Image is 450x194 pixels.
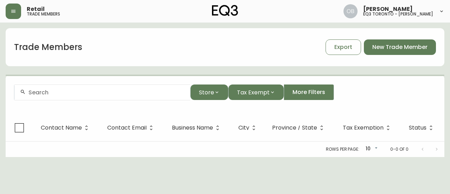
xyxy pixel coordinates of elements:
button: Store [190,85,228,100]
h5: eq3 toronto - [PERSON_NAME] [363,12,433,16]
span: Province / State [272,125,326,131]
span: Business Name [172,125,222,131]
p: 0-0 of 0 [390,146,409,152]
span: Contact Email [107,125,156,131]
img: 8e0065c524da89c5c924d5ed86cfe468 [343,4,358,18]
span: Province / State [272,126,317,130]
span: Export [334,43,352,51]
button: Export [326,39,361,55]
span: Retail [27,6,45,12]
h5: trade members [27,12,60,16]
span: Business Name [172,126,213,130]
span: More Filters [292,88,325,96]
span: Contact Name [41,125,91,131]
span: Store [199,88,214,97]
span: Tax Exemption [343,126,384,130]
span: Contact Email [107,126,147,130]
img: logo [212,5,238,16]
button: More Filters [284,85,334,100]
span: Status [409,126,426,130]
span: New Trade Member [372,43,427,51]
button: New Trade Member [364,39,436,55]
span: Status [409,125,436,131]
h1: Trade Members [14,41,82,53]
p: Rows per page: [326,146,359,152]
span: Tax Exempt [237,88,270,97]
span: City [238,125,258,131]
input: Search [28,89,185,96]
div: 10 [362,143,379,155]
button: Tax Exempt [228,85,284,100]
span: Contact Name [41,126,82,130]
span: [PERSON_NAME] [363,6,413,12]
span: Tax Exemption [343,125,393,131]
span: City [238,126,249,130]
